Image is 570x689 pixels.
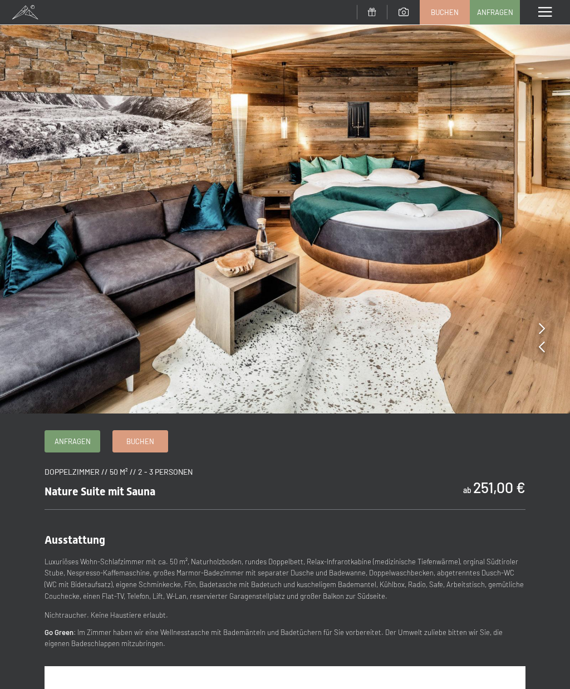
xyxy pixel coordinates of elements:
p: Nichtraucher. Keine Haustiere erlaubt. [45,609,525,621]
span: Nature Suite mit Sauna [45,485,155,498]
span: Buchen [126,436,154,446]
span: Anfragen [477,7,513,17]
p: Luxuriöses Wohn-Schlafzimmer mit ca. 50 m², Naturholzboden, rundes Doppelbett, Relax-Infrarotkabi... [45,556,525,602]
p: : Im Zimmer haben wir eine Wellnesstasche mit Bademänteln und Badetüchern für Sie vorbereitet. De... [45,627,525,650]
span: ab [463,485,471,495]
b: 251,00 € [473,478,525,496]
a: Anfragen [470,1,519,24]
span: Doppelzimmer // 50 m² // 2 - 3 Personen [45,467,193,476]
span: Anfragen [55,436,91,446]
span: Ausstattung [45,533,105,547]
strong: Go Green [45,628,73,637]
a: Anfragen [45,431,100,452]
a: Buchen [113,431,168,452]
a: Buchen [420,1,469,24]
span: Buchen [431,7,459,17]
